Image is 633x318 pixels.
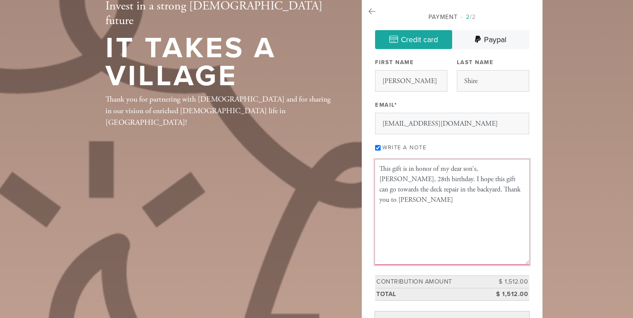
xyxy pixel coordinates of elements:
a: Paypal [452,30,529,49]
a: Credit card [375,30,452,49]
td: $ 1,512.00 [490,276,529,288]
div: Thank you for partnering with [DEMOGRAPHIC_DATA] and for sharing in our vision of enriched [DEMOG... [105,93,334,128]
label: Write a note [382,144,426,151]
span: /2 [461,13,476,21]
h1: It Takes a Village [105,34,334,90]
label: Email [375,101,397,109]
td: $ 1,512.00 [490,288,529,300]
span: This field is required. [394,102,397,108]
label: First Name [375,59,414,66]
div: Payment [375,12,529,22]
td: Contribution Amount [375,276,490,288]
span: 2 [466,13,470,21]
label: Last Name [457,59,494,66]
td: Total [375,288,490,300]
